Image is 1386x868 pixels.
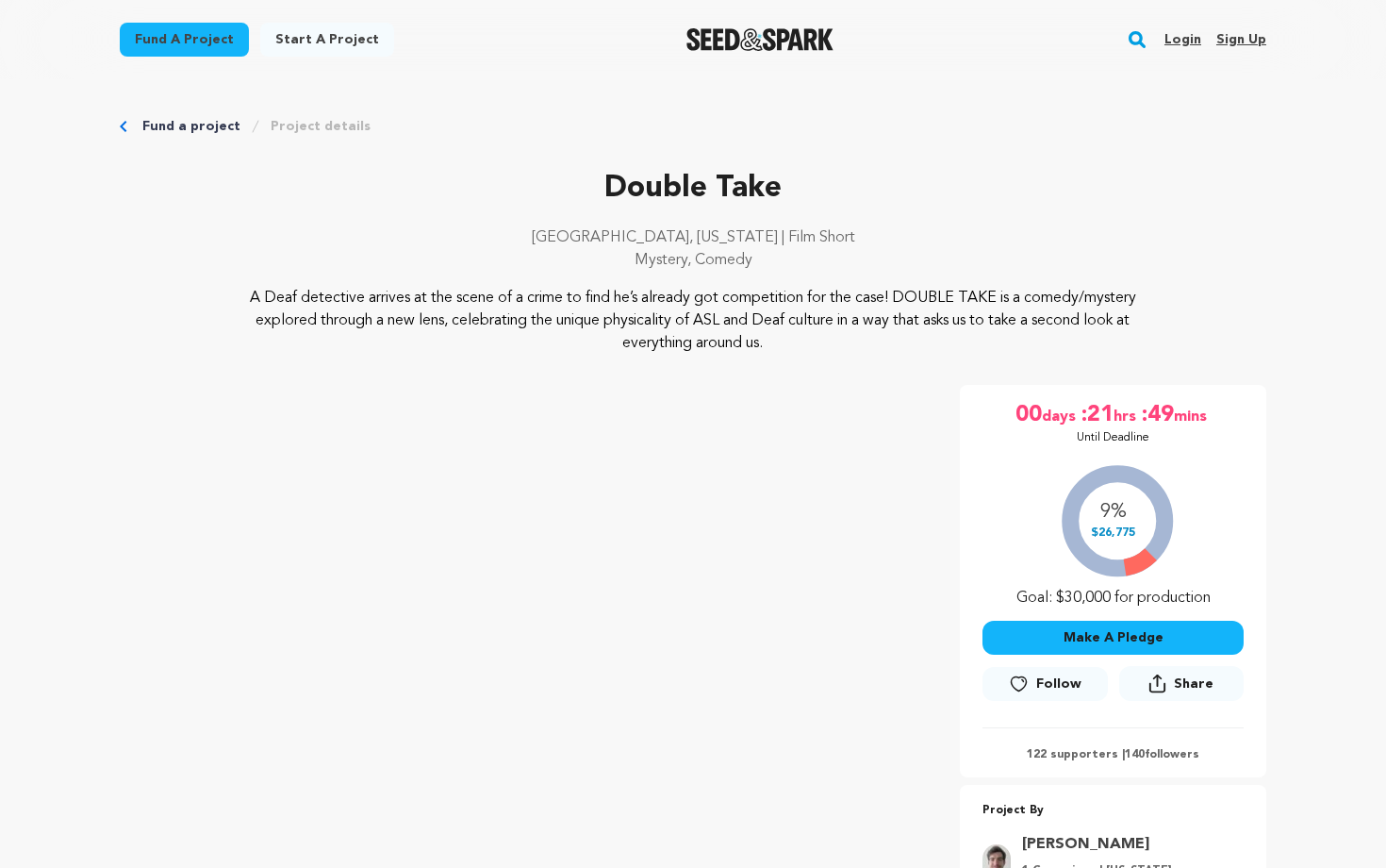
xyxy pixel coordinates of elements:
p: [GEOGRAPHIC_DATA], [US_STATE] | Film Short [120,226,1266,249]
a: Project details [271,117,371,136]
span: :21 [1080,400,1114,430]
a: Follow [982,667,1107,701]
p: A Deaf detective arrives at the scene of a crime to find he’s already got competition for the cas... [235,287,1152,355]
a: Seed&Spark Homepage [686,28,834,51]
span: :49 [1140,400,1174,430]
a: Fund a project [120,23,249,57]
p: Until Deadline [1077,430,1149,445]
span: hrs [1114,400,1140,430]
a: Goto Brendan Connelly profile [1022,833,1232,856]
a: Start a project [260,23,394,57]
a: Fund a project [142,117,240,136]
span: Follow [1036,675,1081,693]
span: 140 [1125,749,1145,760]
p: Double Take [120,166,1266,211]
span: Share [1174,675,1213,693]
p: 122 supporters | followers [982,747,1244,762]
button: Make A Pledge [982,621,1244,655]
span: days [1042,400,1080,430]
img: Seed&Spark Logo Dark Mode [686,28,834,51]
a: Sign up [1216,25,1266,55]
a: Login [1164,25,1201,55]
button: Share [1119,666,1244,701]
div: Breadcrumb [120,117,1266,136]
span: Share [1119,666,1244,709]
p: Project By [982,800,1244,822]
span: 00 [1015,400,1042,430]
p: Mystery, Comedy [120,249,1266,272]
span: mins [1174,400,1211,430]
